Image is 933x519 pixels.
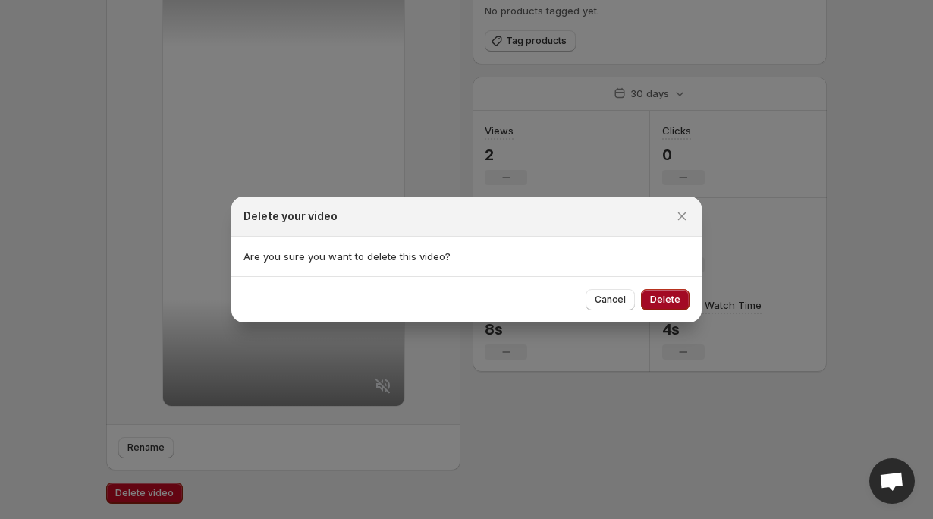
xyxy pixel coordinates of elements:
[231,237,702,276] section: Are you sure you want to delete this video?
[243,209,338,224] h2: Delete your video
[671,206,693,227] button: Close
[641,289,690,310] button: Delete
[869,458,915,504] div: Open chat
[586,289,635,310] button: Cancel
[595,294,626,306] span: Cancel
[650,294,680,306] span: Delete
